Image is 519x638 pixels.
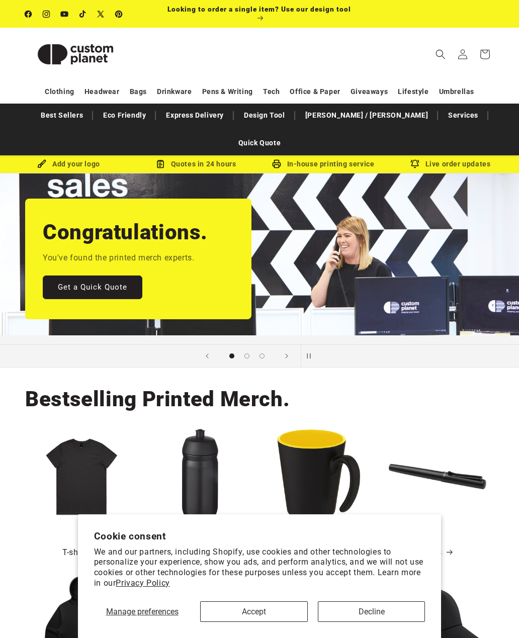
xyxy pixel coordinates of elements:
[22,28,130,80] a: Custom Planet
[106,607,179,616] span: Manage preferences
[423,545,452,560] a: Pens
[239,107,290,124] a: Design Tool
[254,348,270,363] button: Load slide 3 of 3
[272,159,281,168] img: In-house printing
[202,83,253,101] a: Pens & Writing
[300,107,433,124] a: [PERSON_NAME] / [PERSON_NAME]
[276,345,298,367] button: Next slide
[84,83,120,101] a: Headwear
[151,428,249,525] img: HydroFlex™ 500 ml squeezy sport bottle
[156,159,165,168] img: Order Updates Icon
[469,590,519,638] iframe: Chat Widget
[94,530,425,542] h2: Cookie consent
[116,578,169,588] a: Privacy Policy
[167,5,351,13] span: Looking to order a single item? Use our design tool
[94,547,425,589] p: We and our partners, including Shopify, use cookies and other technologies to personalize your ex...
[387,158,514,170] div: Live order updates
[43,276,142,299] a: Get a Quick Quote
[157,83,192,101] a: Drinkware
[270,428,368,525] img: Oli 360 ml ceramic mug with handle
[98,107,151,124] a: Eco Friendly
[259,158,387,170] div: In-house printing service
[196,345,218,367] button: Previous slide
[45,83,74,101] a: Clothing
[62,545,101,560] a: T-shirts
[398,83,428,101] a: Lifestyle
[233,134,286,152] a: Quick Quote
[132,158,259,170] div: Quotes in 24 hours
[429,43,452,65] summary: Search
[290,83,340,101] a: Office & Paper
[36,107,88,124] a: Best Sellers
[43,251,194,265] p: You've found the printed merch experts.
[239,348,254,363] button: Load slide 2 of 3
[410,159,419,168] img: Order updates
[224,348,239,363] button: Load slide 1 of 3
[161,107,229,124] a: Express Delivery
[351,83,388,101] a: Giveaways
[25,386,290,413] h2: Bestselling Printed Merch.
[25,32,126,77] img: Custom Planet
[439,83,474,101] a: Umbrellas
[5,158,132,170] div: Add your logo
[301,345,323,367] button: Pause slideshow
[37,159,46,168] img: Brush Icon
[318,601,425,622] button: Decline
[200,601,307,622] button: Accept
[443,107,483,124] a: Services
[263,83,280,101] a: Tech
[43,219,208,246] h2: Congratulations.
[94,601,191,622] button: Manage preferences
[130,83,147,101] a: Bags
